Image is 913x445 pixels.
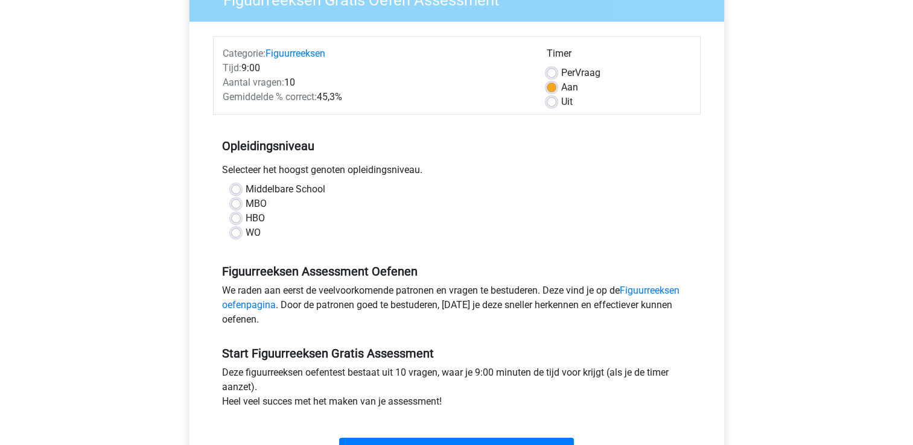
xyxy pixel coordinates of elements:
div: We raden aan eerst de veelvoorkomende patronen en vragen te bestuderen. Deze vind je op de . Door... [213,283,701,332]
div: Timer [547,46,691,66]
label: MBO [246,197,267,211]
div: 9:00 [214,61,538,75]
span: Per [561,67,575,78]
label: HBO [246,211,265,226]
div: 10 [214,75,538,90]
span: Categorie: [223,48,266,59]
span: Gemiddelde % correct: [223,91,317,103]
div: 45,3% [214,90,538,104]
div: Selecteer het hoogst genoten opleidingsniveau. [213,163,701,182]
h5: Figuurreeksen Assessment Oefenen [222,264,692,279]
span: Tijd: [223,62,241,74]
span: Aantal vragen: [223,77,284,88]
label: Middelbare School [246,182,325,197]
h5: Start Figuurreeksen Gratis Assessment [222,346,692,361]
div: Deze figuurreeksen oefentest bestaat uit 10 vragen, waar je 9:00 minuten de tijd voor krijgt (als... [213,365,701,414]
a: Figuurreeksen [266,48,325,59]
label: Aan [561,80,578,95]
label: Uit [561,95,573,109]
label: WO [246,226,261,240]
label: Vraag [561,66,600,80]
h5: Opleidingsniveau [222,134,692,158]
